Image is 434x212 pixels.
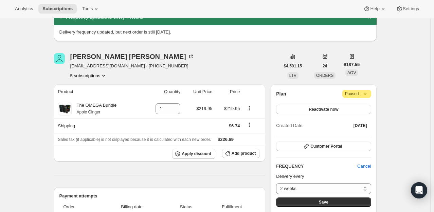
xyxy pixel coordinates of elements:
[222,149,260,158] button: Add product
[354,123,367,128] span: [DATE]
[58,137,211,142] span: Sales tax (if applicable) is not displayed because it is calculated with each new order.
[280,61,306,71] button: $4,501.15
[70,63,194,69] span: [EMAIL_ADDRESS][DOMAIN_NAME] · [PHONE_NUMBER]
[77,110,101,114] small: Apple Ginger
[276,197,371,207] button: Save
[309,107,338,112] span: Reactivate now
[229,123,240,128] span: $6.74
[344,61,360,68] span: $187.55
[276,90,286,97] h2: Plan
[244,121,255,129] button: Shipping actions
[347,70,356,75] span: AOV
[284,63,302,69] span: $4,501.15
[70,53,194,60] div: [PERSON_NAME] [PERSON_NAME]
[59,193,260,199] h2: Payment attempts
[78,4,104,14] button: Tools
[182,84,214,99] th: Unit Price
[15,6,33,12] span: Analytics
[392,4,423,14] button: Settings
[349,121,371,130] button: [DATE]
[208,204,256,210] span: Fulfillment
[72,102,117,115] div: The OMEGA Bundle
[70,72,107,79] button: Product actions
[276,122,302,129] span: Created Date
[58,102,72,115] img: product img
[196,106,212,111] span: $219.95
[182,151,211,156] span: Apply discount
[276,105,371,114] button: Reactivate now
[353,161,375,172] button: Cancel
[99,204,164,210] span: Billing date
[276,163,357,170] h2: FREQUENCY
[172,149,215,159] button: Apply discount
[244,104,255,112] button: Product actions
[54,53,65,64] span: Michael Edwards
[232,151,256,156] span: Add product
[54,84,143,99] th: Product
[214,84,242,99] th: Price
[345,90,368,97] span: Paused
[411,182,427,198] div: Open Intercom Messenger
[276,142,371,151] button: Customer Portal
[59,29,371,36] p: Delivery frequency updated, but next order is still [DATE].
[403,6,419,12] span: Settings
[54,118,143,133] th: Shipping
[360,91,361,97] span: |
[357,163,371,170] span: Cancel
[218,137,234,142] span: $226.69
[316,73,333,78] span: ORDERS
[276,173,371,180] p: Delivery every
[289,73,296,78] span: LTV
[42,6,73,12] span: Subscriptions
[11,4,37,14] button: Analytics
[319,61,331,71] button: 24
[143,84,183,99] th: Quantity
[310,144,342,149] span: Customer Portal
[359,4,390,14] button: Help
[319,199,328,205] span: Save
[82,6,93,12] span: Tools
[370,6,379,12] span: Help
[323,63,327,69] span: 24
[168,204,204,210] span: Status
[224,106,240,111] span: $219.95
[38,4,77,14] button: Subscriptions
